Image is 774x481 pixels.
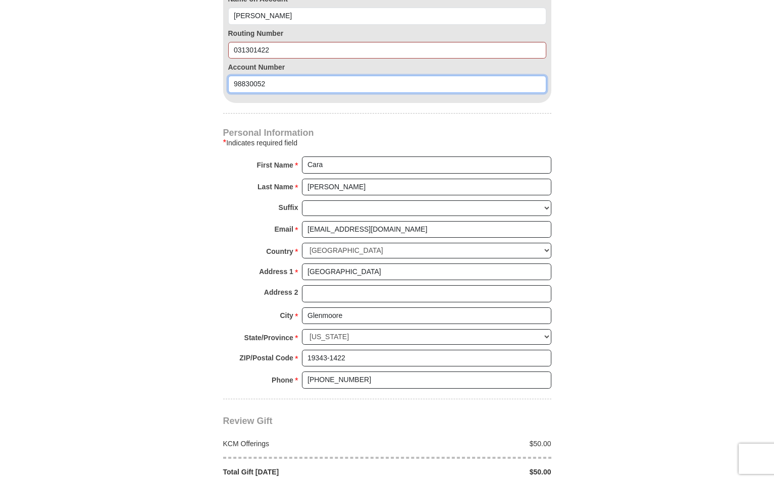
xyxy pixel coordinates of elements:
[228,28,546,38] label: Routing Number
[259,264,293,279] strong: Address 1
[218,467,387,477] div: Total Gift [DATE]
[264,285,298,299] strong: Address 2
[244,331,293,345] strong: State/Province
[280,308,293,323] strong: City
[257,180,293,194] strong: Last Name
[279,200,298,215] strong: Suffix
[272,373,293,387] strong: Phone
[223,416,273,426] span: Review Gift
[223,129,551,137] h4: Personal Information
[266,244,293,258] strong: Country
[218,439,387,449] div: KCM Offerings
[275,222,293,236] strong: Email
[387,467,557,477] div: $50.00
[239,351,293,365] strong: ZIP/Postal Code
[387,439,557,449] div: $50.00
[257,158,293,172] strong: First Name
[228,62,546,72] label: Account Number
[223,137,551,149] div: Indicates required field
